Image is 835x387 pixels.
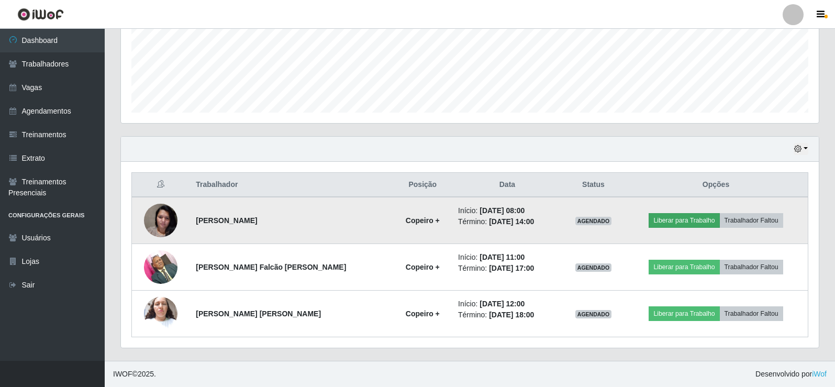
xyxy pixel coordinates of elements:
[196,309,321,318] strong: [PERSON_NAME] [PERSON_NAME]
[480,206,525,215] time: [DATE] 08:00
[406,216,440,225] strong: Copeiro +
[755,369,827,380] span: Desenvolvido por
[17,8,64,21] img: CoreUI Logo
[489,264,534,272] time: [DATE] 17:00
[394,173,452,197] th: Posição
[196,263,346,271] strong: [PERSON_NAME] Falcão [PERSON_NAME]
[406,309,440,318] strong: Copeiro +
[113,369,156,380] span: © 2025 .
[458,309,556,320] li: Término:
[649,306,719,321] button: Liberar para Trabalho
[720,213,783,228] button: Trabalhador Faltou
[458,252,556,263] li: Início:
[575,263,612,272] span: AGENDADO
[458,263,556,274] li: Término:
[480,253,525,261] time: [DATE] 11:00
[113,370,132,378] span: IWOF
[624,173,808,197] th: Opções
[720,260,783,274] button: Trabalhador Faltou
[649,213,719,228] button: Liberar para Trabalho
[406,263,440,271] strong: Copeiro +
[720,306,783,321] button: Trabalhador Faltou
[480,300,525,308] time: [DATE] 12:00
[458,216,556,227] li: Término:
[489,217,534,226] time: [DATE] 14:00
[458,205,556,216] li: Início:
[144,245,177,289] img: 1697117733428.jpeg
[812,370,827,378] a: iWof
[563,173,624,197] th: Status
[452,173,563,197] th: Data
[190,173,393,197] th: Trabalhador
[458,298,556,309] li: Início:
[196,216,257,225] strong: [PERSON_NAME]
[575,217,612,225] span: AGENDADO
[144,198,177,242] img: 1682608462576.jpeg
[144,291,177,336] img: 1750954658696.jpeg
[575,310,612,318] span: AGENDADO
[649,260,719,274] button: Liberar para Trabalho
[489,311,534,319] time: [DATE] 18:00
